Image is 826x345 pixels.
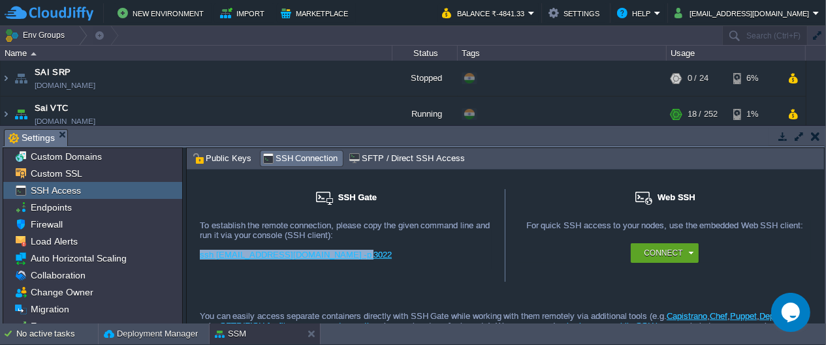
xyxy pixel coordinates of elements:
[28,218,65,230] a: Firewall
[200,250,392,260] a: ssh [EMAIL_ADDRESS][DOMAIN_NAME] -p 3022
[644,247,682,260] button: Connect
[710,311,727,321] a: Chef
[1,61,11,96] img: AMDAwAAAACH5BAEAAAAALAAAAAABAAEAAAICRAEAOw==
[28,185,83,196] a: SSH Access
[5,26,69,44] button: Env Groups
[759,311,793,321] a: Deployer
[393,46,457,61] div: Status
[35,79,95,92] a: [DOMAIN_NAME]
[688,61,708,96] div: 0 / 24
[28,235,80,247] a: Load Alerts
[392,97,458,132] div: Running
[1,97,11,132] img: AMDAwAAAACH5BAEAAAAALAAAAAABAAEAAAICRAEAOw==
[35,115,95,128] a: [DOMAIN_NAME]
[281,5,352,21] button: Marketplace
[392,61,458,96] div: Stopped
[338,192,377,202] span: SSH Gate
[28,168,84,179] a: Custom SSL
[5,5,93,22] img: CloudJiffy
[658,192,695,202] span: Web SSH
[771,293,813,332] iframe: chat widget
[220,321,383,331] a: SFTP/FISH for file management operations
[28,151,104,162] a: Custom Domains
[28,202,74,213] a: Endpoints
[8,130,55,146] span: Settings
[104,327,198,340] button: Deployment Manager
[28,320,59,332] a: Export
[667,311,707,321] a: Capistrano
[187,282,824,345] div: You can easily access separate containers directly with SSH Gate while working with them remotely...
[28,303,71,315] a: Migration
[118,5,208,21] button: New Environment
[215,327,246,340] button: SSM
[733,61,776,96] div: 6%
[349,151,464,166] span: SFTP / Direct SSH Access
[28,252,129,264] a: Auto Horizontal Scaling
[28,269,87,281] a: Collaboration
[200,220,492,240] div: To establish the remote connection, please copy the given command line and run it via your consol...
[12,61,30,96] img: AMDAwAAAACH5BAEAAAAALAAAAAABAAEAAAICRAEAOw==
[548,5,603,21] button: Settings
[458,46,666,61] div: Tags
[220,5,269,21] button: Import
[35,102,69,115] a: Sai VTC
[16,323,98,344] div: No active tasks
[442,5,528,21] button: Balance ₹-4841.33
[617,5,654,21] button: Help
[555,321,674,331] a: reviewing your public SSH keys
[1,46,392,61] div: Name
[35,66,71,79] a: SAI SRP
[31,52,37,55] img: AMDAwAAAACH5BAEAAAAALAAAAAABAAEAAAICRAEAOw==
[730,311,757,321] a: Puppet
[733,97,776,132] div: 1%
[667,46,805,61] div: Usage
[28,286,95,298] a: Change Owner
[518,220,811,243] div: For quick SSH access to your nodes, use the embedded Web SSH client:
[12,97,30,132] img: AMDAwAAAACH5BAEAAAAALAAAAAABAAEAAAICRAEAOw==
[193,151,251,166] span: Public Keys
[262,151,338,166] span: SSH Connection
[675,5,813,21] button: [EMAIL_ADDRESS][DOMAIN_NAME]
[688,97,718,132] div: 18 / 252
